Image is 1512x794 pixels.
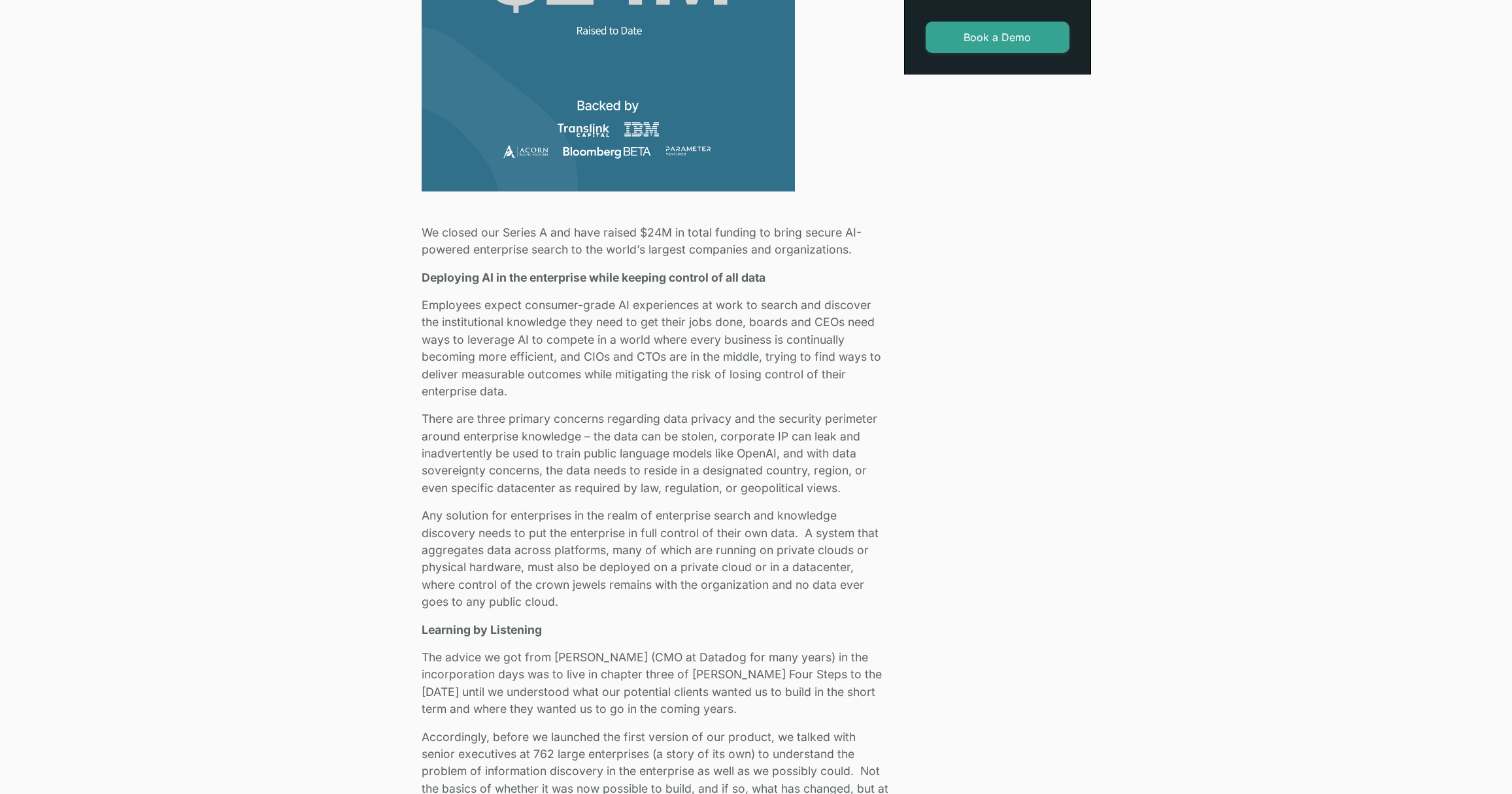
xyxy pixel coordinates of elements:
[422,271,765,284] strong: Deploying AI in the enterprise while keeping control of all data
[422,623,542,637] strong: Learning by Listening
[422,507,888,610] p: Any solution for enterprises in the realm of enterprise search and knowledge discovery needs to p...
[926,22,1069,53] a: Book a Demo
[422,410,888,497] p: There are three primary concerns regarding data privacy and the security perimeter around enterpr...
[422,297,888,400] p: Employees expect consumer-grade AI experiences at work to search and discover the institutional k...
[422,649,888,718] p: The advice we got from [PERSON_NAME] (CMO at Datadog for many years) in the incorporation days wa...
[422,224,888,259] p: We closed our Series A and have raised $24M in total funding to bring secure AI-powered enterpris...
[1447,731,1512,794] iframe: Chat Widget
